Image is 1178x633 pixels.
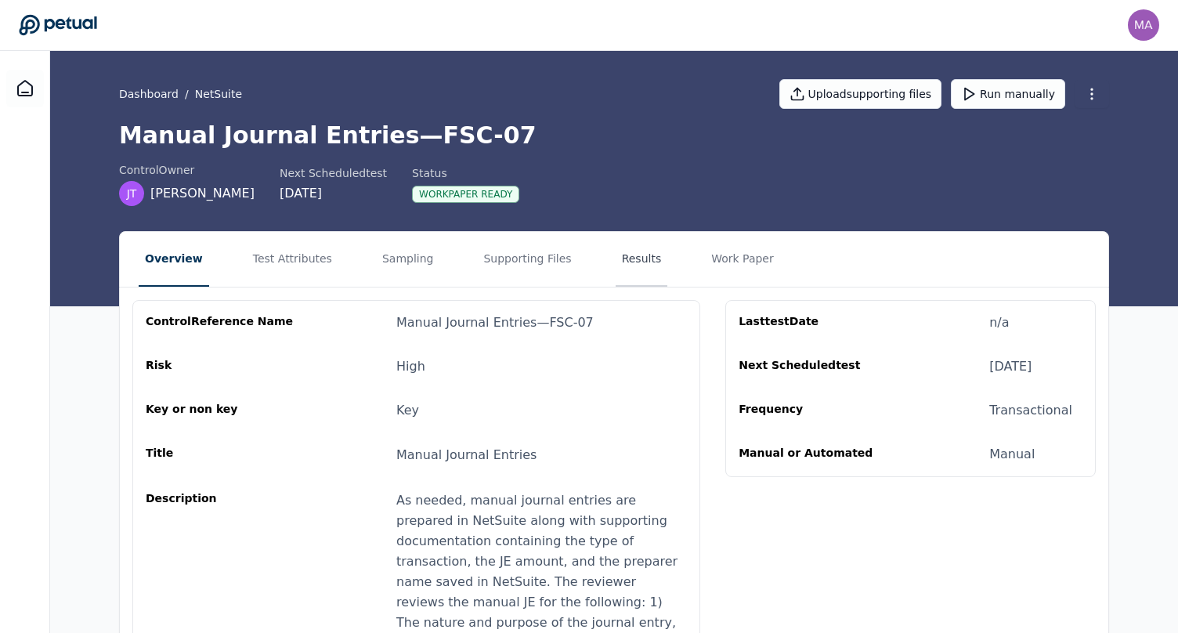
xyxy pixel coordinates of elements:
[412,165,519,181] div: Status
[119,86,179,102] a: Dashboard
[146,313,296,332] div: control Reference Name
[989,357,1032,376] div: [DATE]
[396,401,419,420] div: Key
[146,445,296,465] div: Title
[779,79,942,109] button: Uploadsupporting files
[139,232,209,287] button: Overview
[396,357,425,376] div: High
[739,401,889,420] div: Frequency
[146,401,296,420] div: Key or non key
[119,162,255,178] div: control Owner
[247,232,338,287] button: Test Attributes
[396,313,594,332] div: Manual Journal Entries — FSC-07
[989,445,1035,464] div: Manual
[989,313,1009,332] div: n/a
[396,447,537,462] span: Manual Journal Entries
[127,186,137,201] span: JT
[477,232,577,287] button: Supporting Files
[146,357,296,376] div: Risk
[120,232,1108,287] nav: Tabs
[376,232,440,287] button: Sampling
[280,165,387,181] div: Next Scheduled test
[616,232,668,287] button: Results
[705,232,780,287] button: Work Paper
[195,86,242,102] button: NetSuite
[739,357,889,376] div: Next Scheduled test
[1128,9,1159,41] img: mathias.ward@klaviyo.com
[739,313,889,332] div: Last test Date
[412,186,519,203] div: Workpaper Ready
[989,401,1072,420] div: Transactional
[951,79,1065,109] button: Run manually
[19,14,97,36] a: Go to Dashboard
[119,121,1109,150] h1: Manual Journal Entries — FSC-07
[119,86,242,102] div: /
[150,184,255,203] span: [PERSON_NAME]
[280,184,387,203] div: [DATE]
[6,70,44,107] a: Dashboard
[739,445,889,464] div: Manual or Automated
